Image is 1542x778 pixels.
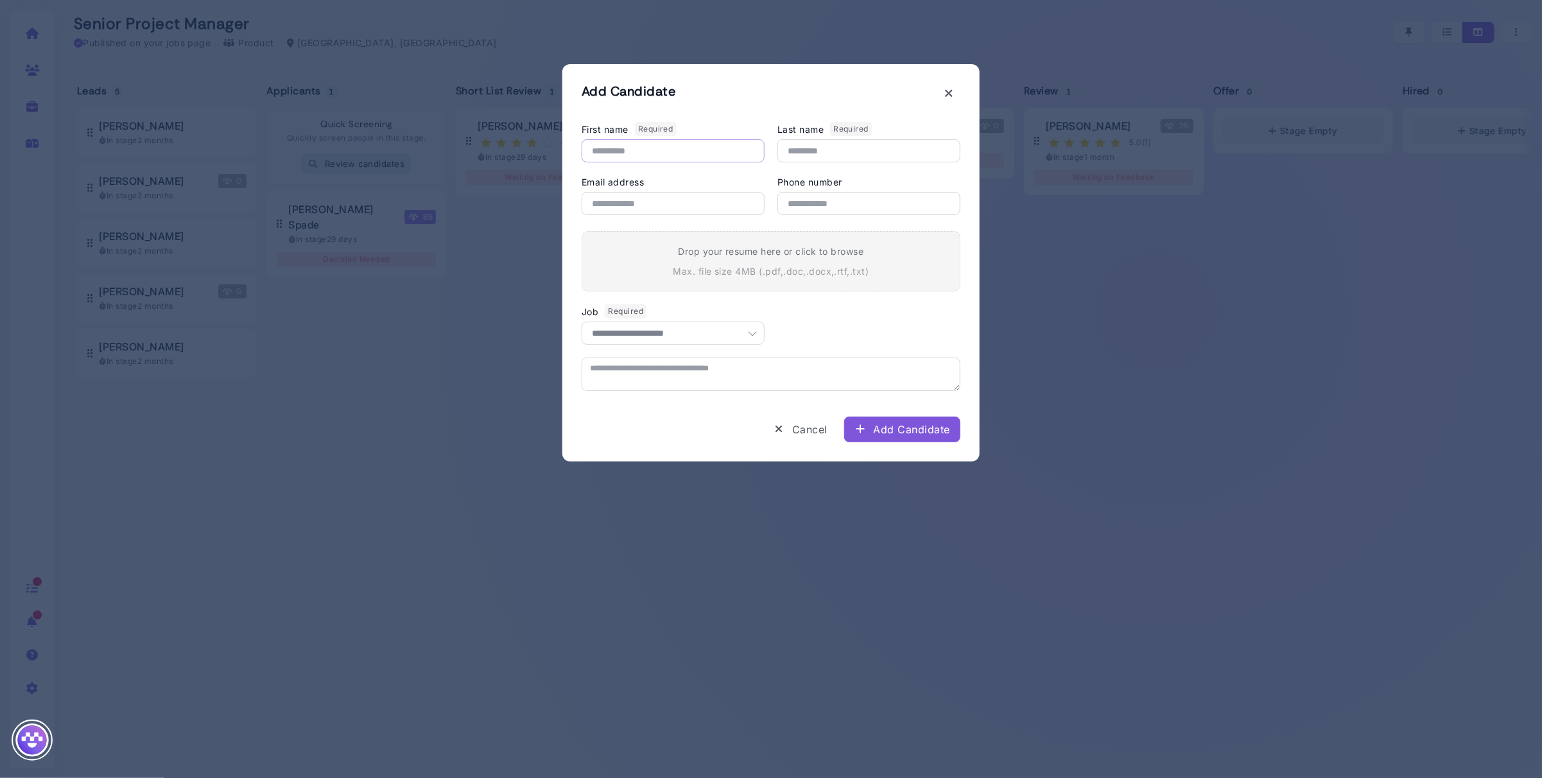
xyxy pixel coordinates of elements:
[763,417,838,442] button: Cancel
[15,723,49,757] img: Megan
[777,175,960,189] label: Phone number
[582,304,765,318] label: Job
[773,422,827,437] div: Cancel
[582,175,765,189] label: Email address
[605,304,646,318] span: Required
[582,122,765,136] label: First name
[830,122,872,136] span: Required
[844,417,960,442] button: Add Candidate
[582,231,960,291] div: Drop your resume here or click to browse Max. file size 4MB (.pdf,.doc,.docx,.rtf,.txt)
[673,264,869,278] p: Max. file size 4MB ( .pdf,.doc,.docx,.rtf,.txt )
[854,422,950,437] div: Add Candidate
[582,83,675,99] h2: Add Candidate
[635,122,677,136] span: Required
[678,245,863,258] p: Drop your resume here or click to browse
[777,122,960,136] label: Last name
